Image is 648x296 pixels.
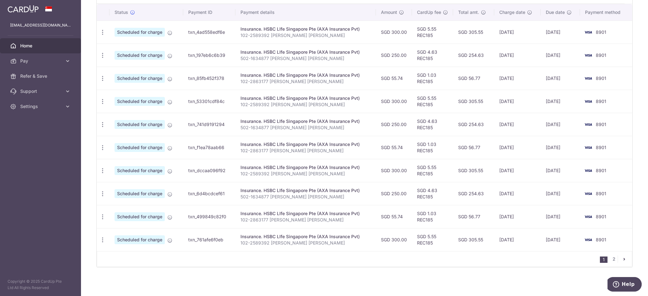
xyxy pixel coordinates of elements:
td: SGD 254.63 [453,182,494,205]
span: 8901 [596,99,606,104]
span: 8901 [596,237,606,242]
td: SGD 4.63 REC185 [412,44,453,67]
td: [DATE] [541,182,580,205]
img: Bank Card [582,167,595,174]
td: [DATE] [541,205,580,228]
td: txn_741d9191294 [183,113,235,136]
span: Pay [20,58,62,64]
div: Insurance. HSBC LIfe Singapore Pte (AXA Insurance Pvt) [240,141,371,148]
td: txn_4ad558edf6e [183,21,235,44]
p: 102-2589392 [PERSON_NAME] [PERSON_NAME] [240,171,371,177]
nav: pager [600,251,632,267]
td: SGD 250.00 [376,113,412,136]
td: SGD 300.00 [376,228,412,251]
li: 1 [600,257,607,263]
td: [DATE] [494,182,541,205]
span: 8901 [596,214,606,219]
img: Bank Card [582,28,595,36]
span: 8901 [596,52,606,58]
p: 102-2589392 [PERSON_NAME] [PERSON_NAME] [240,32,371,39]
td: [DATE] [494,21,541,44]
td: [DATE] [494,90,541,113]
span: 8901 [596,122,606,127]
td: SGD 55.74 [376,136,412,159]
span: Due date [546,9,565,15]
p: 502-1634877 [PERSON_NAME] [PERSON_NAME] [240,55,371,62]
div: Insurance. HSBC LIfe Singapore Pte (AXA Insurance Pvt) [240,187,371,194]
span: Scheduled for charge [115,51,165,60]
div: Insurance. HSBC LIfe Singapore Pte (AXA Insurance Pvt) [240,72,371,78]
p: 502-1634877 [PERSON_NAME] [PERSON_NAME] [240,124,371,131]
span: Settings [20,103,62,110]
div: Insurance. HSBC LIfe Singapore Pte (AXA Insurance Pvt) [240,95,371,101]
div: Insurance. HSBC LIfe Singapore Pte (AXA Insurance Pvt) [240,164,371,171]
td: SGD 305.55 [453,228,494,251]
td: [DATE] [494,228,541,251]
img: Bank Card [582,121,595,128]
span: Scheduled for charge [115,120,165,129]
td: [DATE] [541,21,580,44]
td: [DATE] [494,159,541,182]
td: SGD 56.77 [453,205,494,228]
td: txn_53301cdf84c [183,90,235,113]
td: [DATE] [494,136,541,159]
td: SGD 300.00 [376,159,412,182]
td: [DATE] [494,113,541,136]
td: SGD 300.00 [376,90,412,113]
span: Support [20,88,62,94]
td: [DATE] [541,67,580,90]
td: SGD 5.55 REC185 [412,228,453,251]
img: Bank Card [582,236,595,244]
div: Insurance. HSBC LIfe Singapore Pte (AXA Insurance Pvt) [240,233,371,240]
span: CardUp fee [417,9,441,15]
td: [DATE] [494,67,541,90]
td: SGD 305.55 [453,159,494,182]
span: Scheduled for charge [115,212,165,221]
span: Status [115,9,128,15]
td: txn_6d4bcdcef61 [183,182,235,205]
td: [DATE] [541,44,580,67]
td: SGD 5.55 REC185 [412,21,453,44]
img: Bank Card [582,75,595,82]
span: Scheduled for charge [115,143,165,152]
span: 8901 [596,191,606,196]
div: Insurance. HSBC LIfe Singapore Pte (AXA Insurance Pvt) [240,210,371,217]
td: SGD 5.55 REC185 [412,90,453,113]
th: Payment method [580,4,632,21]
td: SGD 1.03 REC185 [412,136,453,159]
span: 8901 [596,29,606,35]
td: SGD 4.63 REC185 [412,182,453,205]
td: txn_f1ea78aab66 [183,136,235,159]
a: 2 [610,255,618,263]
span: 8901 [596,168,606,173]
td: txn_761afe6f0eb [183,228,235,251]
span: Amount [381,9,397,15]
span: Help [14,4,27,10]
p: 102-2863177 [PERSON_NAME] [PERSON_NAME] [240,217,371,223]
td: SGD 55.74 [376,67,412,90]
td: txn_197eb6c6b39 [183,44,235,67]
span: Total amt. [458,9,479,15]
td: SGD 56.77 [453,136,494,159]
td: txn_dccaa096f92 [183,159,235,182]
span: Refer & Save [20,73,62,79]
td: [DATE] [541,136,580,159]
td: SGD 1.03 REC185 [412,205,453,228]
td: [DATE] [494,205,541,228]
td: txn_499849c82f0 [183,205,235,228]
p: 102-2589392 [PERSON_NAME] [PERSON_NAME] [240,101,371,108]
th: Payment ID [183,4,235,21]
th: Payment details [235,4,376,21]
td: [DATE] [494,44,541,67]
td: SGD 300.00 [376,21,412,44]
td: SGD 305.55 [453,21,494,44]
div: Insurance. HSBC LIfe Singapore Pte (AXA Insurance Pvt) [240,118,371,124]
span: Home [20,43,62,49]
p: 102-2863177 [PERSON_NAME] [PERSON_NAME] [240,78,371,85]
div: Insurance. HSBC LIfe Singapore Pte (AXA Insurance Pvt) [240,49,371,55]
td: SGD 250.00 [376,44,412,67]
td: [DATE] [541,159,580,182]
td: SGD 1.03 REC185 [412,67,453,90]
td: SGD 305.55 [453,90,494,113]
span: Scheduled for charge [115,74,165,83]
